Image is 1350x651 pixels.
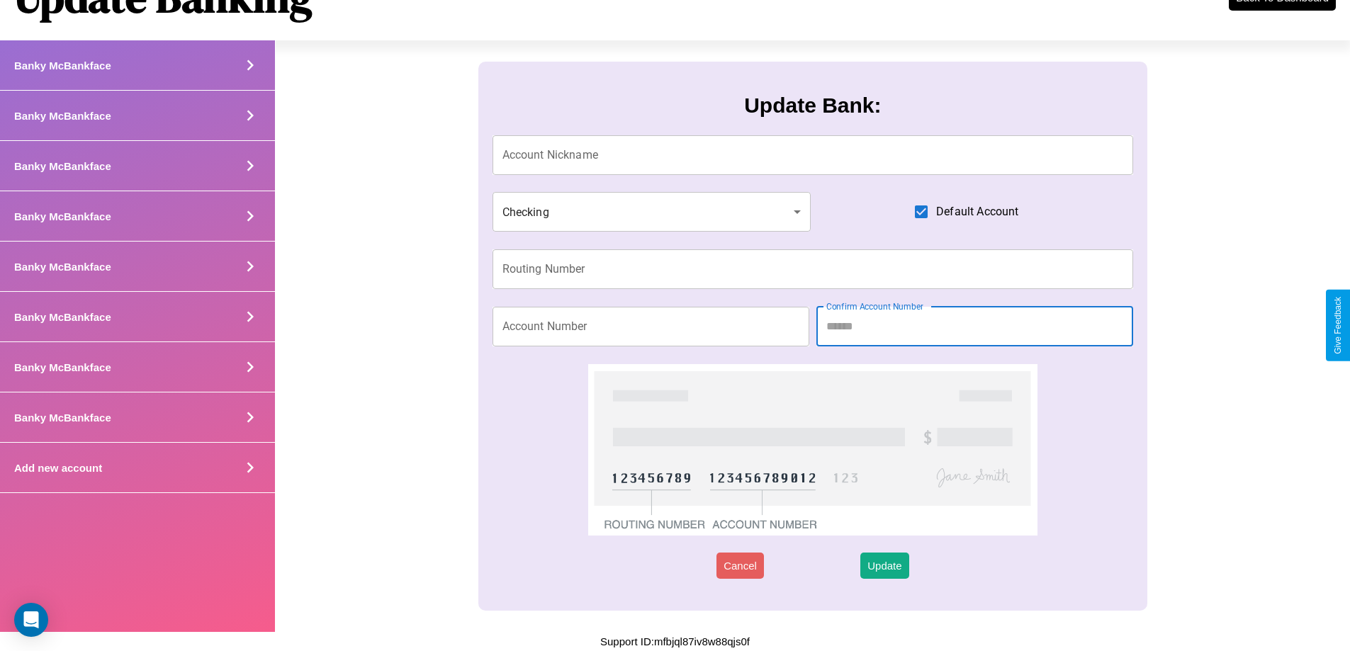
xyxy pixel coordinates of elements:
h4: Banky McBankface [14,261,111,273]
h3: Update Bank: [744,94,881,118]
button: Cancel [716,553,764,579]
h4: Banky McBankface [14,412,111,424]
h4: Banky McBankface [14,361,111,373]
h4: Add new account [14,462,102,474]
div: Open Intercom Messenger [14,603,48,637]
span: Default Account [936,203,1018,220]
img: check [588,364,1037,536]
h4: Banky McBankface [14,311,111,323]
h4: Banky McBankface [14,110,111,122]
h4: Banky McBankface [14,160,111,172]
div: Checking [493,192,811,232]
h4: Banky McBankface [14,60,111,72]
label: Confirm Account Number [826,300,923,312]
button: Update [860,553,909,579]
h4: Banky McBankface [14,210,111,222]
p: Support ID: mfbjql87iv8w88qjs0f [600,632,750,651]
div: Give Feedback [1333,297,1343,354]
